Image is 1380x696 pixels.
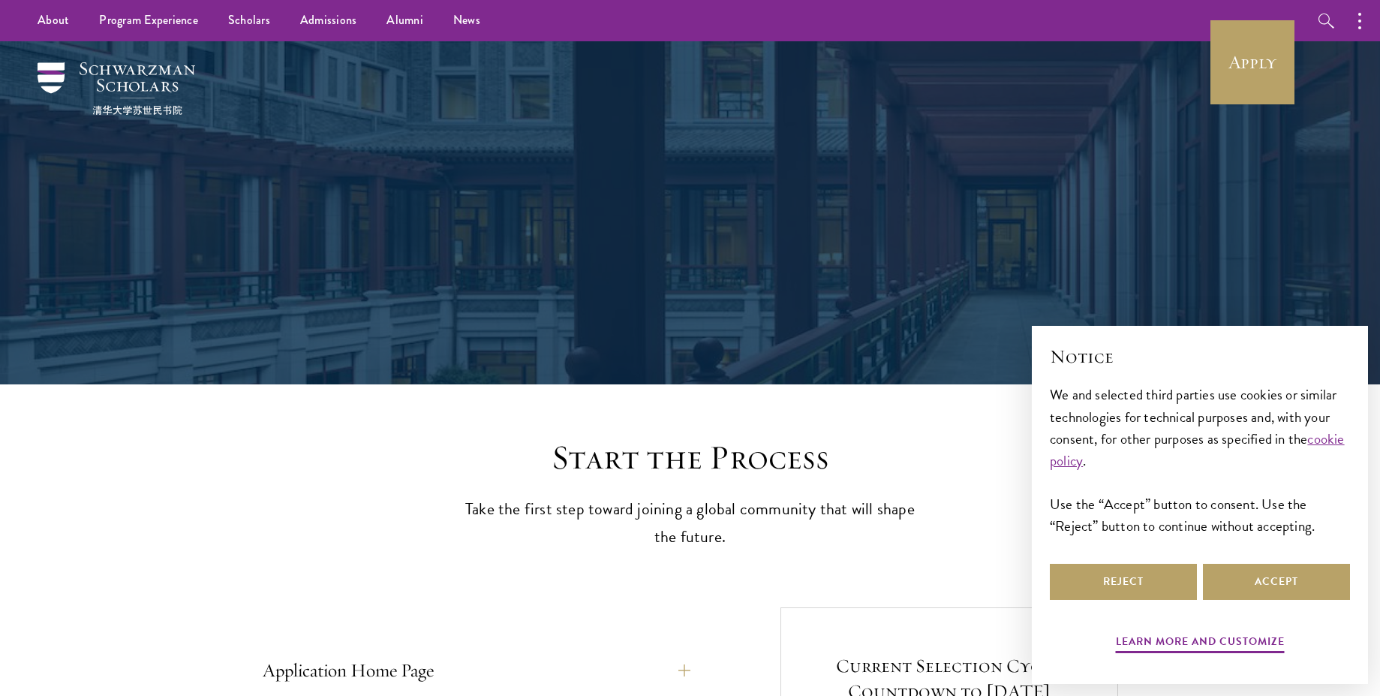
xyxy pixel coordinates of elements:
h2: Notice [1050,344,1350,369]
img: Schwarzman Scholars [38,62,195,115]
div: We and selected third parties use cookies or similar technologies for technical purposes and, wit... [1050,384,1350,536]
a: cookie policy [1050,428,1345,472]
button: Application Home Page [263,652,690,688]
button: Accept [1203,564,1350,600]
button: Reject [1050,564,1197,600]
a: Apply [1210,20,1294,104]
h2: Start the Process [458,437,923,479]
button: Learn more and customize [1116,632,1285,655]
p: Take the first step toward joining a global community that will shape the future. [458,496,923,551]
